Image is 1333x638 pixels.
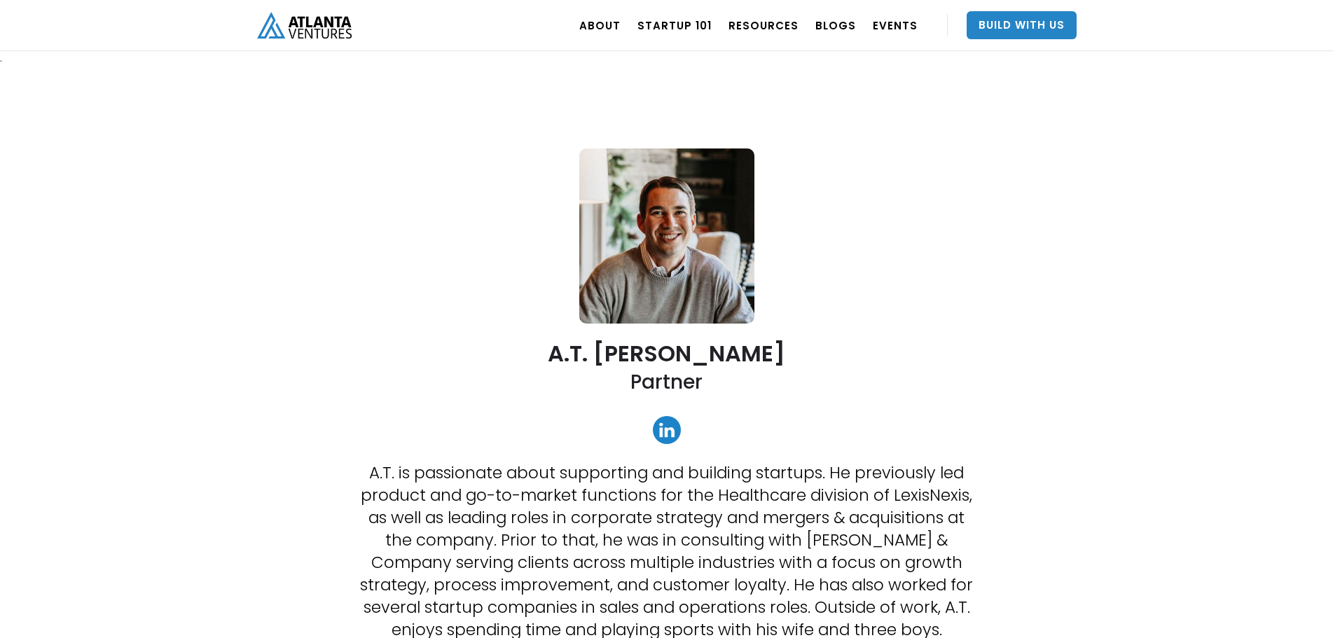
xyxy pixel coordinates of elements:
[579,6,621,45] a: ABOUT
[548,341,785,366] h2: A.T. [PERSON_NAME]
[873,6,918,45] a: EVENTS
[815,6,856,45] a: BLOGS
[728,6,799,45] a: RESOURCES
[630,369,703,395] h2: Partner
[637,6,712,45] a: Startup 101
[967,11,1077,39] a: Build With Us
